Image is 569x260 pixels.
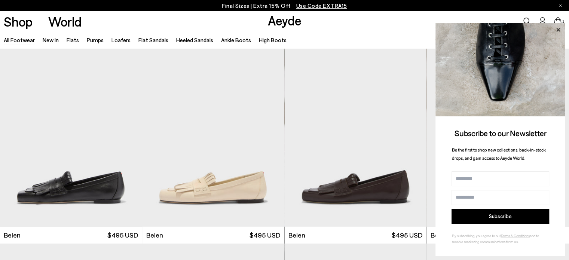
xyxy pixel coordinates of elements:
img: ca3f721fb6ff708a270709c41d776025.jpg [435,23,565,116]
a: High Boots [259,37,287,43]
a: Loafers [111,37,131,43]
a: 6 / 6 1 / 6 2 / 6 3 / 6 4 / 6 5 / 6 6 / 6 1 / 6 Next slide Previous slide [285,48,426,227]
span: 1 [562,19,565,24]
a: All Footwear [4,37,35,43]
button: Subscribe [452,209,549,224]
div: 2 / 6 [284,48,426,227]
img: Belen Tassel Loafers [142,48,284,227]
a: New In [43,37,59,43]
a: Pumps [87,37,104,43]
a: Belen $495 USD [285,227,426,244]
span: By subscribing, you agree to our [452,233,501,238]
a: Ankle Boots [221,37,251,43]
div: 2 / 6 [426,48,568,227]
a: Aeyde [268,12,302,28]
span: Belen [288,230,305,240]
span: Belen [4,230,21,240]
span: Navigate to /collections/ss25-final-sizes [296,2,347,9]
a: Flat Sandals [138,37,168,43]
p: Final Sizes | Extra 15% Off [222,1,347,10]
img: Belen Tassel Loafers [285,48,426,227]
a: Belen $495 USD [427,227,569,244]
a: Heeled Sandals [176,37,213,43]
a: World [48,15,82,28]
a: 6 / 6 1 / 6 2 / 6 3 / 6 4 / 6 5 / 6 6 / 6 1 / 6 Next slide Previous slide [142,48,284,227]
a: Flats [67,37,79,43]
a: Terms & Conditions [501,233,530,238]
span: Belen [431,230,447,240]
div: 1 / 6 [142,48,284,227]
span: Subscribe to our Newsletter [455,128,547,138]
img: Belen Tassel Loafers [284,48,426,227]
span: $495 USD [250,230,280,240]
img: Belen Tassel Loafers [427,48,569,227]
span: $495 USD [107,230,138,240]
a: 1 [554,17,562,25]
a: Shop [4,15,33,28]
div: 1 / 6 [285,48,426,227]
span: Be the first to shop new collections, back-in-stock drops, and gain access to Aeyde World. [452,147,546,161]
a: Belen $495 USD [142,227,284,244]
span: $495 USD [392,230,422,240]
span: Belen [146,230,163,240]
